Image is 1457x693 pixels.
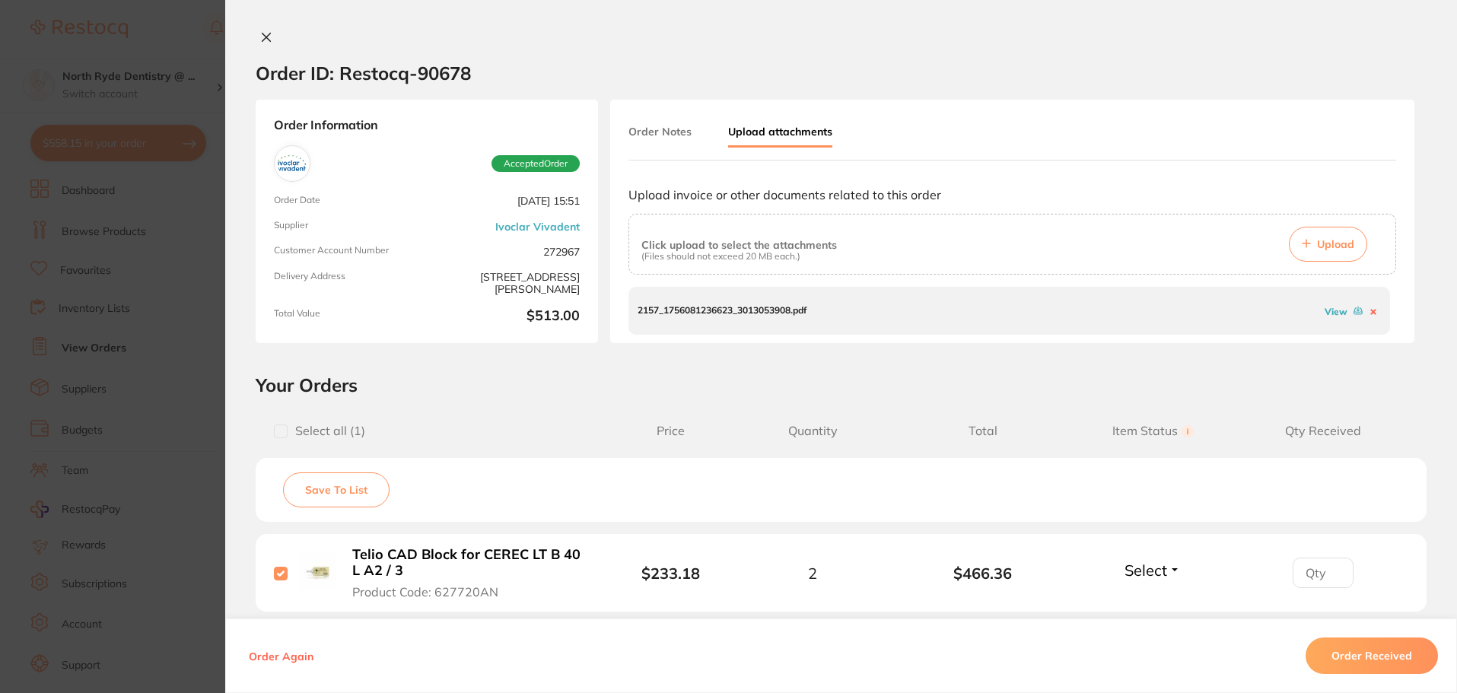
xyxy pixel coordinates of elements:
button: Upload attachments [728,118,832,148]
span: Supplier [274,220,421,233]
span: Delivery Address [274,271,421,296]
strong: Order Information [274,118,580,133]
span: Item Status [1068,424,1239,438]
p: Upload invoice or other documents related to this order [628,188,1396,202]
button: Telio CAD Block for CEREC LT B 40 L A2 / 3 Product Code: 627720AN [348,546,592,599]
span: Price [614,424,727,438]
span: Select all ( 1 ) [288,424,365,438]
button: Upload [1289,227,1367,262]
p: Click upload to select the attachments [641,239,837,251]
b: Telio CAD Block for CEREC LT B 40 L A2 / 3 [352,547,587,578]
b: $233.18 [641,564,700,583]
b: $513.00 [433,308,580,325]
span: Quantity [727,424,898,438]
span: Select [1125,561,1167,580]
button: Select [1120,561,1185,580]
b: $466.36 [898,564,1068,582]
p: 2157_1756081236623_3013053908.pdf [638,305,806,316]
img: Ivoclar Vivadent [278,149,307,178]
span: [DATE] 15:51 [433,195,580,208]
span: 272967 [433,245,580,258]
span: Product Code: 627720AN [352,585,498,599]
p: (Files should not exceed 20 MB each.) [641,251,837,262]
span: [STREET_ADDRESS][PERSON_NAME] [433,271,580,296]
a: View [1325,306,1347,317]
a: Ivoclar Vivadent [495,221,580,233]
h2: Order ID: Restocq- 90678 [256,62,471,84]
button: Order Received [1306,637,1438,674]
button: Save To List [283,472,390,507]
img: Telio CAD Block for CEREC LT B 40 L A2 / 3 [299,553,336,590]
span: Upload [1317,237,1354,251]
button: Order Notes [628,118,692,145]
span: Accepted Order [491,155,580,172]
span: Total Value [274,308,421,325]
button: Order Again [244,649,318,663]
span: Total [898,424,1068,438]
span: Customer Account Number [274,245,421,258]
span: Order Date [274,195,421,208]
span: Qty Received [1238,424,1408,438]
input: Qty [1293,558,1354,588]
h2: Your Orders [256,374,1427,396]
span: 2 [808,564,817,582]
